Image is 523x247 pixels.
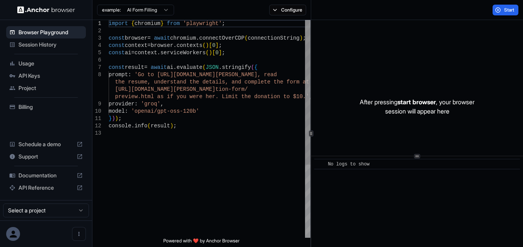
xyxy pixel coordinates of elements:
span: example: [102,7,121,13]
span: Project [18,84,83,92]
button: Open menu [72,227,86,241]
span: Schedule a demo [18,140,74,148]
button: Configure [269,5,307,15]
span: Session History [18,41,83,48]
span: API Keys [18,72,83,80]
div: Session History [6,38,86,51]
span: API Reference [18,184,74,192]
div: Browser Playground [6,26,86,38]
div: API Keys [6,70,86,82]
span: Support [18,153,74,160]
div: Project [6,82,86,94]
div: Support [6,150,86,163]
div: Billing [6,101,86,113]
span: Browser Playground [18,28,83,36]
div: Usage [6,57,86,70]
span: Documentation [18,172,74,179]
div: Schedule a demo [6,138,86,150]
img: Anchor Logo [17,6,75,13]
span: Usage [18,60,83,67]
div: Documentation [6,169,86,182]
div: API Reference [6,182,86,194]
button: Start [493,5,518,15]
span: Billing [18,103,83,111]
span: Start [504,7,515,13]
